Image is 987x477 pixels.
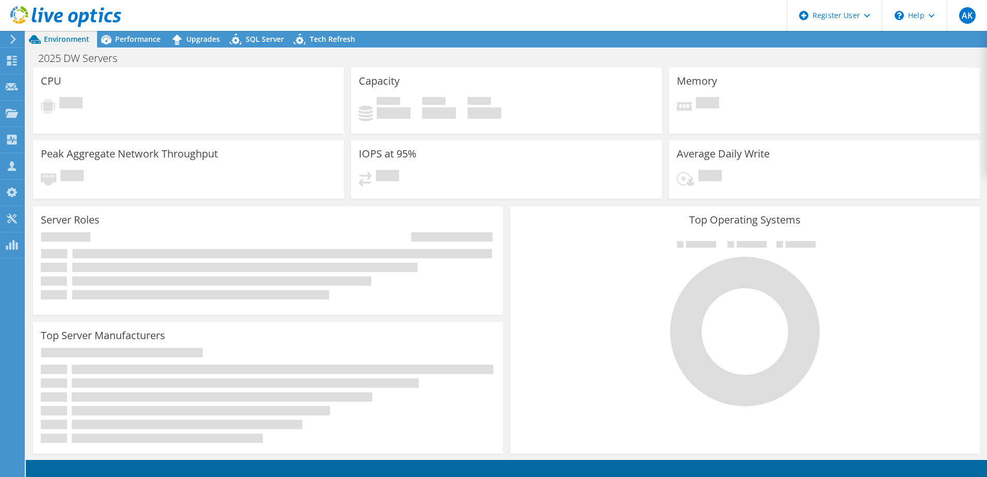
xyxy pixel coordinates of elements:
span: Total [468,97,491,107]
h4: 0 GiB [377,107,410,119]
span: AK [959,7,976,24]
h3: Top Operating Systems [518,214,972,226]
h4: 0 GiB [422,107,456,119]
span: Pending [59,97,83,111]
h3: Average Daily Write [677,148,770,160]
h3: CPU [41,75,61,87]
h3: Capacity [359,75,400,87]
span: Pending [696,97,719,111]
h3: Server Roles [41,214,100,226]
span: Pending [60,170,84,184]
span: Environment [44,34,89,44]
h3: Top Server Manufacturers [41,330,165,341]
h3: Peak Aggregate Network Throughput [41,148,218,160]
h4: 0 GiB [468,107,501,119]
span: Tech Refresh [310,34,355,44]
svg: \n [895,11,904,20]
h3: Memory [677,75,717,87]
span: Pending [698,170,722,184]
span: Upgrades [186,34,220,44]
span: Used [377,97,400,107]
span: Performance [115,34,161,44]
h1: 2025 DW Servers [34,53,133,64]
h3: IOPS at 95% [359,148,417,160]
span: Free [422,97,445,107]
span: SQL Server [246,34,284,44]
span: Pending [376,170,399,184]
